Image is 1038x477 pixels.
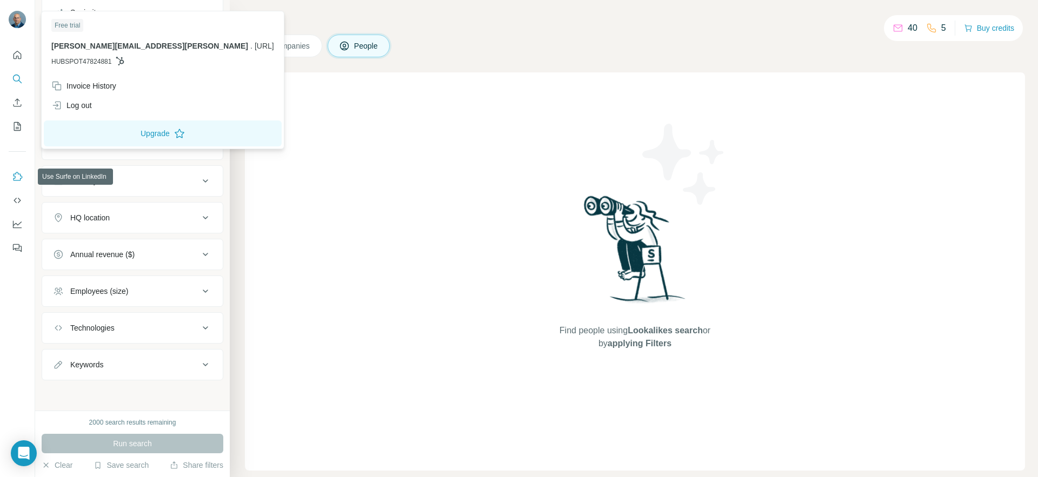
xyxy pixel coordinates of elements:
button: Upgrade [44,120,282,146]
img: Surfe Illustration - Stars [635,116,733,213]
button: Use Surfe on LinkedIn [9,167,26,186]
button: Clear [42,460,72,471]
button: Save search [94,460,149,471]
div: Open Intercom Messenger [11,440,37,466]
button: My lists [9,117,26,136]
div: Technologies [70,323,115,333]
span: Lookalikes search [628,326,703,335]
img: Surfe Illustration - Woman searching with binoculars [579,193,691,313]
button: Industry [42,168,223,194]
span: [PERSON_NAME][EMAIL_ADDRESS][PERSON_NAME] [51,42,248,50]
div: Log out [51,100,92,111]
span: . [250,42,252,50]
div: Seniority [70,7,99,18]
span: Find people using or by [548,324,721,350]
span: applying Filters [608,339,671,348]
button: Feedback [9,238,26,258]
div: HQ location [70,212,110,223]
div: Industry [70,176,97,186]
button: Dashboard [9,214,26,234]
div: Invoice History [51,80,116,91]
div: Annual revenue ($) [70,249,135,260]
span: Companies [271,41,311,51]
button: Employees (size) [42,278,223,304]
button: Quick start [9,45,26,65]
p: 5 [941,22,946,35]
span: HUBSPOT47824881 [51,57,111,66]
button: Enrich CSV [9,93,26,112]
button: Search [9,69,26,89]
button: Keywords [42,352,223,378]
button: Share filters [170,460,223,471]
button: Technologies [42,315,223,341]
button: Use Surfe API [9,191,26,210]
span: [URL] [255,42,274,50]
img: Avatar [9,11,26,28]
button: HQ location [42,205,223,231]
div: 2000 search results remaining [89,418,176,427]
button: Buy credits [964,21,1014,36]
h4: Search [245,13,1025,28]
div: Employees (size) [70,286,128,297]
span: People [354,41,379,51]
button: Annual revenue ($) [42,241,223,267]
div: Free trial [51,19,83,32]
p: 40 [908,22,917,35]
div: Keywords [70,359,103,370]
